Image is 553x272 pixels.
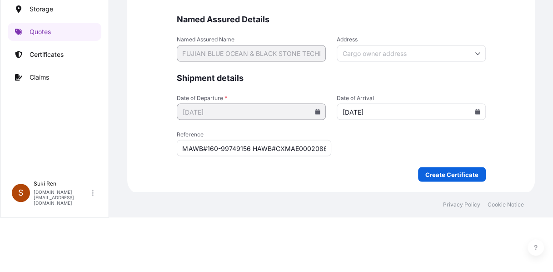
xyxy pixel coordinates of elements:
[177,103,326,120] input: mm/dd/yyyy
[177,36,326,43] span: Named Assured Name
[337,103,486,120] input: mm/dd/yyyy
[177,72,486,83] span: Shipment details
[8,23,101,41] a: Quotes
[18,188,24,197] span: S
[337,94,486,101] span: Date of Arrival
[34,180,90,187] p: Suki Ren
[337,45,486,61] input: Cargo owner address
[30,50,64,59] p: Certificates
[177,140,331,156] input: Your internal reference
[8,45,101,64] a: Certificates
[337,36,486,43] span: Address
[177,131,331,138] span: Reference
[177,94,326,101] span: Date of Departure
[177,14,486,25] span: Named Assured Details
[488,201,524,208] a: Cookie Notice
[8,68,101,86] a: Claims
[30,5,53,14] p: Storage
[30,73,49,82] p: Claims
[30,27,51,36] p: Quotes
[34,189,90,206] p: [DOMAIN_NAME][EMAIL_ADDRESS][DOMAIN_NAME]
